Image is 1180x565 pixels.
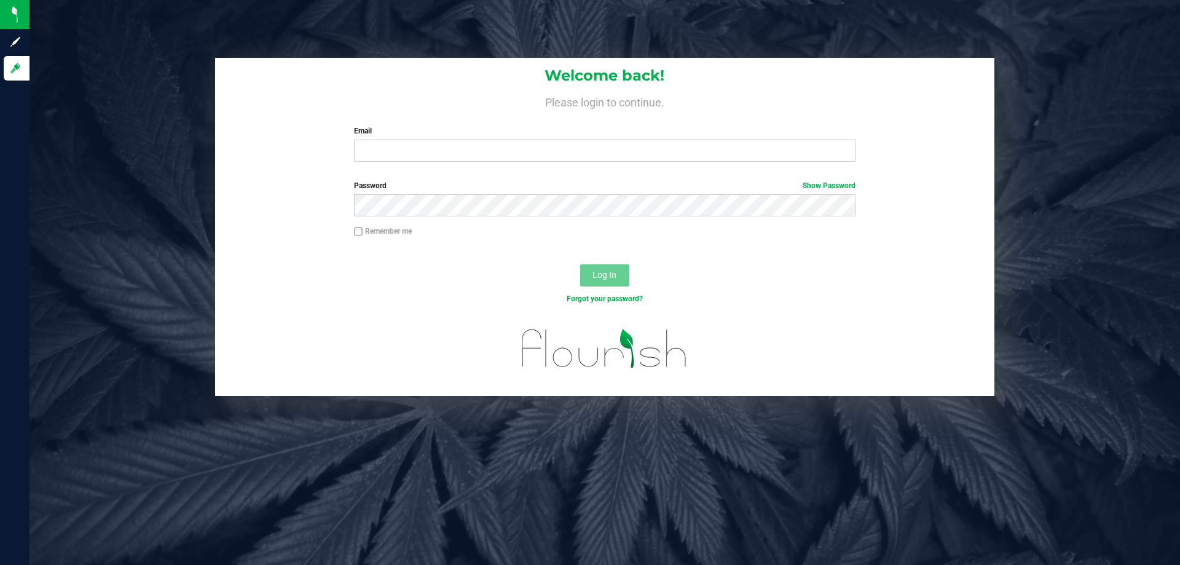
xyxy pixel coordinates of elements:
[592,270,616,280] span: Log In
[507,317,702,380] img: flourish_logo.svg
[9,62,22,74] inline-svg: Log in
[215,93,994,108] h4: Please login to continue.
[580,264,629,286] button: Log In
[9,36,22,48] inline-svg: Sign up
[354,226,412,237] label: Remember me
[215,68,994,84] h1: Welcome back!
[354,125,855,136] label: Email
[803,181,855,190] a: Show Password
[567,294,643,303] a: Forgot your password?
[354,181,387,190] span: Password
[354,227,363,236] input: Remember me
